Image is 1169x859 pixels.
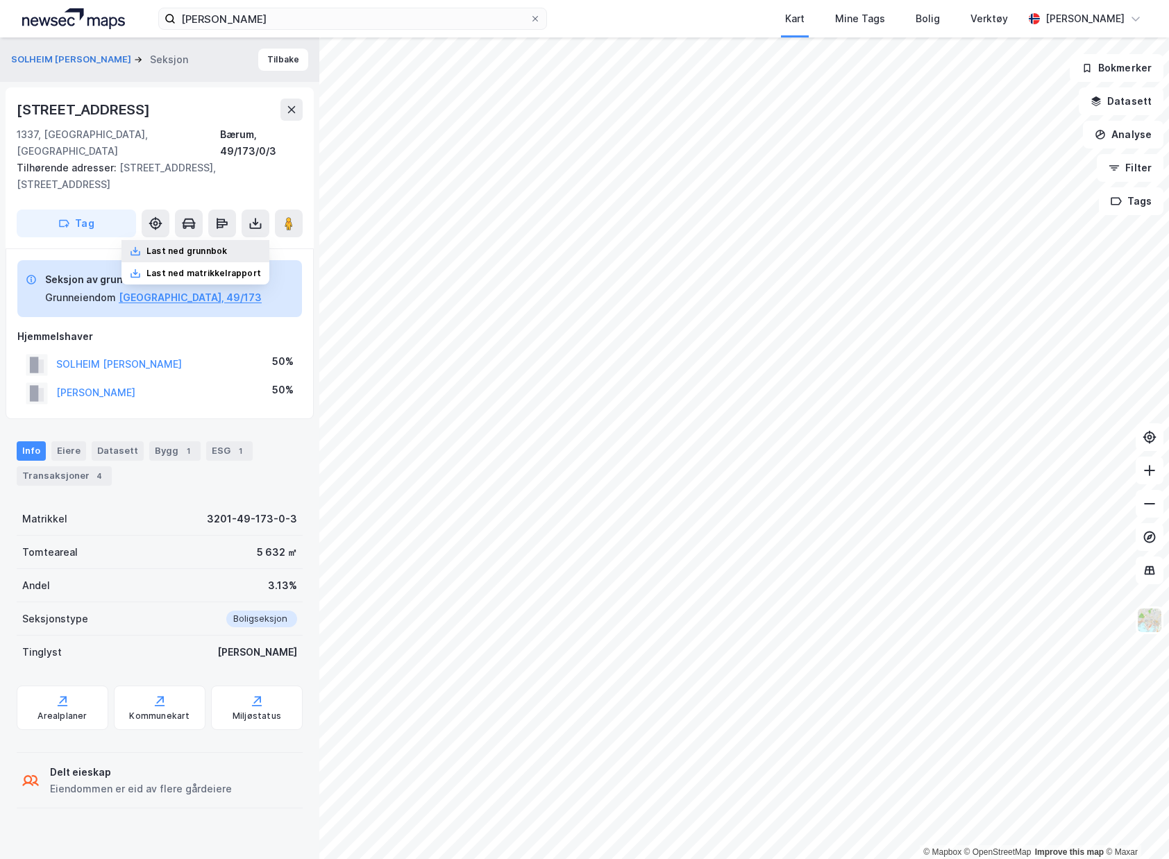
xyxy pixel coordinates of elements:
div: Mine Tags [835,10,885,27]
div: Grunneiendom [45,289,116,306]
div: 3.13% [268,577,297,594]
button: [GEOGRAPHIC_DATA], 49/173 [119,289,262,306]
a: OpenStreetMap [964,847,1032,857]
div: 1 [181,444,195,458]
div: Eiere [51,441,86,461]
div: 4 [92,469,106,483]
div: Verktøy [970,10,1008,27]
div: Last ned matrikkelrapport [146,268,261,279]
img: Z [1136,607,1163,633]
div: Miljøstatus [233,711,281,722]
a: Mapbox [923,847,961,857]
div: Matrikkel [22,511,67,527]
a: Improve this map [1035,847,1104,857]
div: [STREET_ADDRESS], [STREET_ADDRESS] [17,160,292,193]
div: 1337, [GEOGRAPHIC_DATA], [GEOGRAPHIC_DATA] [17,126,220,160]
div: Kart [785,10,805,27]
div: Info [17,441,46,461]
div: 3201-49-173-0-3 [207,511,297,527]
div: [PERSON_NAME] [1045,10,1125,27]
button: Datasett [1079,87,1163,115]
div: Delt eieskap [50,764,232,781]
div: Seksjon av grunneiendom [45,271,262,288]
button: Tags [1099,187,1163,215]
input: Søk på adresse, matrikkel, gårdeiere, leietakere eller personer [176,8,530,29]
div: 5 632 ㎡ [257,544,297,561]
button: SOLHEIM [PERSON_NAME] [11,53,134,67]
img: logo.a4113a55bc3d86da70a041830d287a7e.svg [22,8,125,29]
div: 1 [233,444,247,458]
span: Tilhørende adresser: [17,162,119,173]
button: Filter [1097,154,1163,182]
div: Datasett [92,441,144,461]
div: Tomteareal [22,544,78,561]
div: Last ned grunnbok [146,246,227,257]
div: 50% [272,353,294,370]
div: Eiendommen er eid av flere gårdeiere [50,781,232,797]
div: 50% [272,382,294,398]
div: Hjemmelshaver [17,328,302,345]
div: Bolig [916,10,940,27]
div: [PERSON_NAME] [217,644,297,661]
button: Analyse [1083,121,1163,148]
div: Seksjon [150,51,188,68]
div: Arealplaner [37,711,87,722]
div: Bærum, 49/173/0/3 [220,126,303,160]
div: Bygg [149,441,201,461]
iframe: Chat Widget [1100,792,1169,859]
div: ESG [206,441,253,461]
div: [STREET_ADDRESS] [17,99,153,121]
div: Kommunekart [129,711,190,722]
button: Tag [17,210,136,237]
button: Bokmerker [1070,54,1163,82]
div: Kontrollprogram for chat [1100,792,1169,859]
div: Tinglyst [22,644,62,661]
button: Tilbake [258,49,308,71]
div: Transaksjoner [17,466,112,486]
div: Seksjonstype [22,611,88,627]
div: Andel [22,577,50,594]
